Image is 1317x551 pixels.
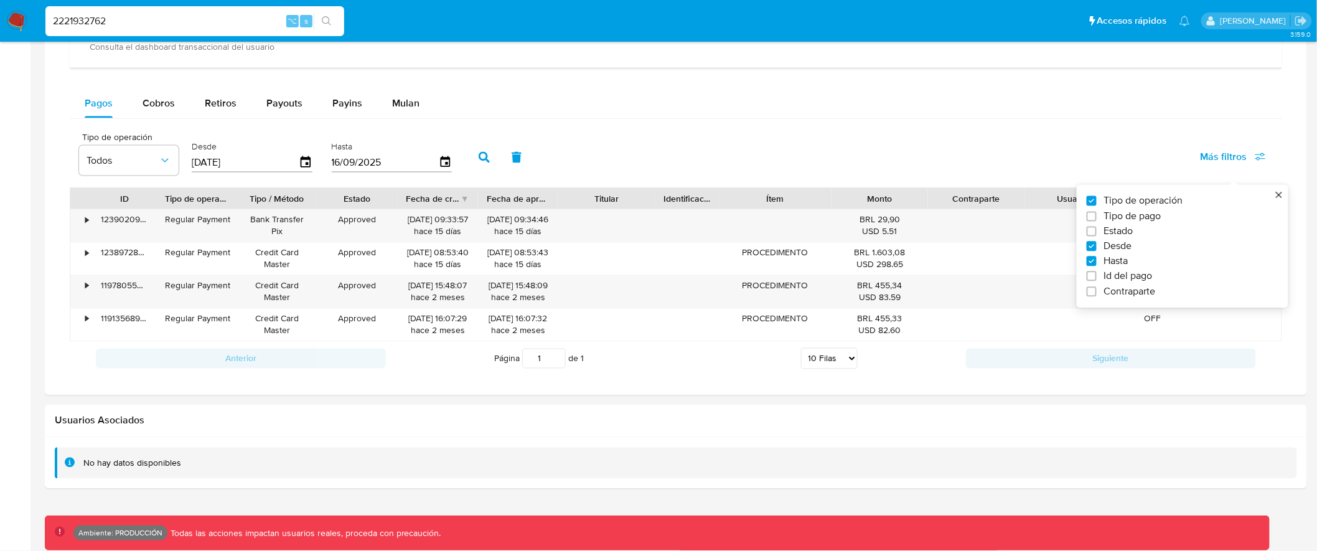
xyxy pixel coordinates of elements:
[314,12,339,30] button: search-icon
[1295,14,1308,27] a: Salir
[1220,15,1290,27] p: diego.assum@mercadolibre.com
[45,13,344,29] input: Buscar usuario o caso...
[304,15,308,27] span: s
[78,530,162,535] p: Ambiente: PRODUCCIÓN
[1290,29,1311,39] span: 3.159.0
[1179,16,1190,26] a: Notificaciones
[1097,14,1167,27] span: Accesos rápidos
[55,415,1297,427] h2: Usuarios Asociados
[288,15,297,27] span: ⌥
[167,527,441,539] p: Todas las acciones impactan usuarios reales, proceda con precaución.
